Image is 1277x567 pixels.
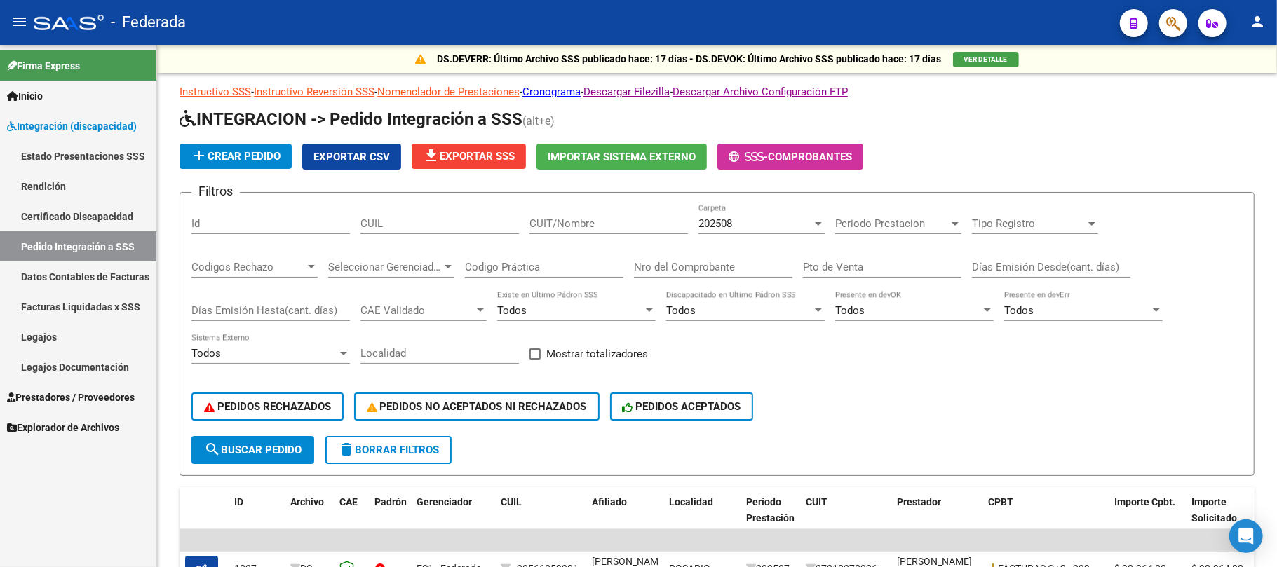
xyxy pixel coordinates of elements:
button: Exportar CSV [302,144,401,170]
span: PEDIDOS NO ACEPTADOS NI RECHAZADOS [367,400,587,413]
span: Todos [191,347,221,360]
h3: Filtros [191,182,240,201]
a: Instructivo Reversión SSS [254,86,374,98]
span: Gerenciador [417,496,472,507]
span: Integración (discapacidad) [7,118,137,134]
button: PEDIDOS ACEPTADOS [610,392,754,421]
span: Todos [835,304,865,317]
mat-icon: person [1249,13,1266,30]
span: Buscar Pedido [204,444,302,456]
button: Importar Sistema Externo [536,144,707,170]
datatable-header-cell: CPBT [982,487,1109,549]
span: Tipo Registro [972,217,1086,230]
span: Comprobantes [768,151,852,163]
datatable-header-cell: Archivo [285,487,334,549]
mat-icon: menu [11,13,28,30]
button: -Comprobantes [717,144,863,170]
span: CUIL [501,496,522,507]
button: Borrar Filtros [325,436,452,464]
button: VER DETALLE [953,52,1019,67]
datatable-header-cell: Prestador [891,487,982,549]
span: Importe Cpbt. [1114,496,1175,507]
span: Todos [497,304,527,317]
span: VER DETALLE [964,55,1008,63]
p: - - - - - [180,84,1255,100]
a: Descargar Filezilla [583,86,670,98]
mat-icon: file_download [423,147,440,164]
span: INTEGRACION -> Pedido Integración a SSS [180,109,522,129]
span: Importe Solicitado [1191,496,1237,524]
span: ID [234,496,243,507]
span: 202508 [698,217,732,230]
button: PEDIDOS NO ACEPTADOS NI RECHAZADOS [354,392,600,421]
mat-icon: delete [338,441,355,458]
span: Prestadores / Proveedores [7,390,135,405]
mat-icon: add [191,147,208,164]
button: Crear Pedido [180,144,292,169]
span: Periodo Prestacion [835,217,949,230]
span: Todos [666,304,696,317]
span: PEDIDOS ACEPTADOS [623,400,741,413]
mat-icon: search [204,441,221,458]
span: Período Prestación [746,496,795,524]
span: Afiliado [592,496,627,507]
a: Cronograma [522,86,581,98]
datatable-header-cell: Período Prestación [741,487,800,549]
span: Crear Pedido [191,150,281,163]
span: CAE [339,496,358,507]
span: Padrón [374,496,407,507]
span: CPBT [988,496,1013,507]
datatable-header-cell: ID [229,487,285,549]
datatable-header-cell: Afiliado [586,487,663,549]
span: Localidad [669,496,713,507]
datatable-header-cell: CUIL [495,487,586,549]
span: Mostrar totalizadores [546,346,648,362]
button: Exportar SSS [412,144,526,169]
span: Exportar SSS [423,150,515,163]
span: Inicio [7,88,43,104]
span: Todos [1004,304,1034,317]
span: Exportar CSV [313,151,390,163]
datatable-header-cell: CAE [334,487,369,549]
span: - Federada [111,7,186,38]
span: PEDIDOS RECHAZADOS [204,400,331,413]
span: CUIT [806,496,827,507]
span: Seleccionar Gerenciador [328,261,442,273]
datatable-header-cell: Gerenciador [411,487,495,549]
datatable-header-cell: Padrón [369,487,411,549]
datatable-header-cell: CUIT [800,487,891,549]
span: Archivo [290,496,324,507]
span: Codigos Rechazo [191,261,305,273]
p: DS.DEVERR: Último Archivo SSS publicado hace: 17 días - DS.DEVOK: Último Archivo SSS publicado ha... [438,51,942,67]
span: - [729,151,768,163]
span: Importar Sistema Externo [548,151,696,163]
button: PEDIDOS RECHAZADOS [191,392,344,421]
a: Instructivo SSS [180,86,251,98]
datatable-header-cell: Importe Solicitado [1186,487,1263,549]
datatable-header-cell: Localidad [663,487,741,549]
span: Explorador de Archivos [7,420,119,435]
datatable-header-cell: Importe Cpbt. [1109,487,1186,549]
span: (alt+e) [522,114,555,128]
a: Descargar Archivo Configuración FTP [673,86,848,98]
span: CAE Validado [360,304,474,317]
button: Buscar Pedido [191,436,314,464]
div: Open Intercom Messenger [1229,519,1263,553]
a: Nomenclador de Prestaciones [377,86,520,98]
span: Prestador [897,496,941,507]
span: Borrar Filtros [338,444,439,456]
span: Firma Express [7,58,80,74]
